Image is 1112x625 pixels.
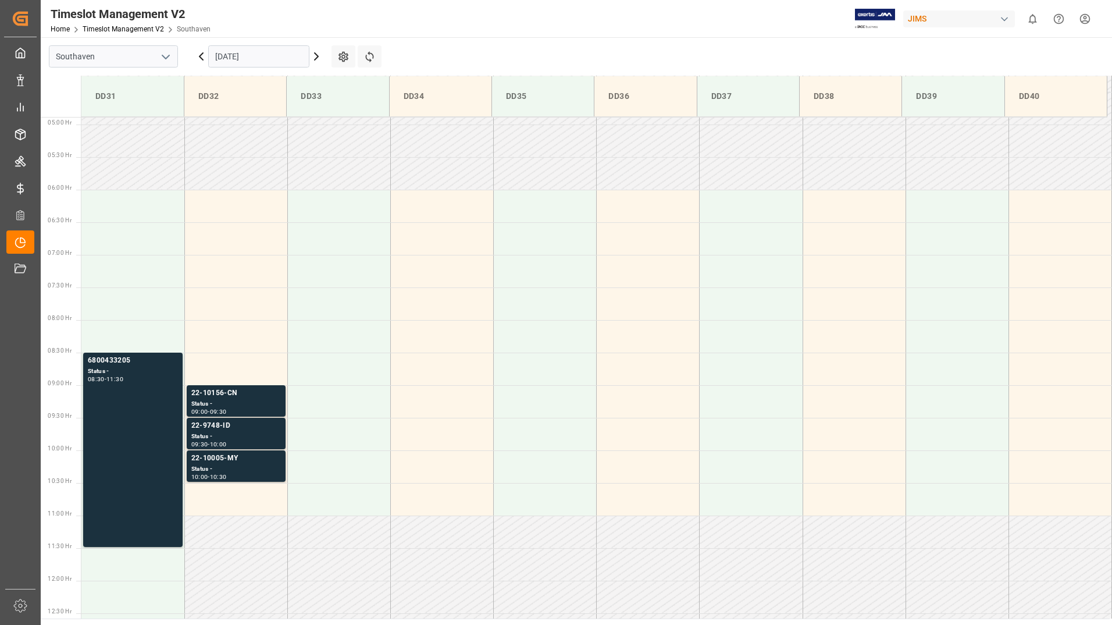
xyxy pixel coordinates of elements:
div: 10:00 [191,474,208,480]
div: - [105,377,106,382]
img: Exertis%20JAM%20-%20Email%20Logo.jpg_1722504956.jpg [855,9,895,29]
span: 07:30 Hr [48,282,72,289]
span: 07:00 Hr [48,250,72,256]
span: 11:00 Hr [48,510,72,517]
div: 22-9748-ID [191,420,281,432]
div: JIMS [903,10,1015,27]
div: 22-10156-CN [191,388,281,399]
div: 22-10005-MY [191,453,281,464]
a: Home [51,25,70,33]
span: 12:30 Hr [48,608,72,615]
button: JIMS [903,8,1020,30]
div: DD34 [399,86,482,107]
div: DD36 [604,86,687,107]
input: Type to search/select [49,45,178,68]
div: DD33 [296,86,379,107]
a: Timeslot Management V2 [83,25,164,33]
span: 08:30 Hr [48,347,72,354]
div: DD37 [707,86,790,107]
div: Timeslot Management V2 [51,5,211,23]
div: 10:30 [210,474,227,480]
span: 11:30 Hr [48,543,72,549]
span: 12:00 Hr [48,576,72,582]
div: Status - [88,367,178,377]
span: 09:00 Hr [48,380,72,386]
div: DD39 [911,86,995,107]
div: DD40 [1014,86,1097,107]
button: Help Center [1046,6,1072,32]
div: DD32 [194,86,277,107]
span: 06:00 Hr [48,184,72,191]
span: 05:00 Hr [48,119,72,126]
div: DD31 [91,86,174,107]
span: 08:00 Hr [48,315,72,321]
div: 6800433205 [88,355,178,367]
div: Status - [191,399,281,409]
div: Status - [191,432,281,442]
span: 05:30 Hr [48,152,72,158]
div: Status - [191,464,281,474]
div: DD35 [501,86,584,107]
div: 08:30 [88,377,105,382]
span: 10:00 Hr [48,445,72,452]
div: 10:00 [210,442,227,447]
div: 11:30 [106,377,123,382]
button: show 0 new notifications [1020,6,1046,32]
div: - [208,409,209,414]
div: 09:30 [210,409,227,414]
div: - [208,442,209,447]
button: open menu [156,48,174,66]
span: 10:30 Hr [48,478,72,484]
div: 09:30 [191,442,208,447]
span: 06:30 Hr [48,217,72,223]
input: DD.MM.YYYY [208,45,309,68]
div: 09:00 [191,409,208,414]
span: 09:30 Hr [48,413,72,419]
div: DD38 [809,86,892,107]
div: - [208,474,209,480]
